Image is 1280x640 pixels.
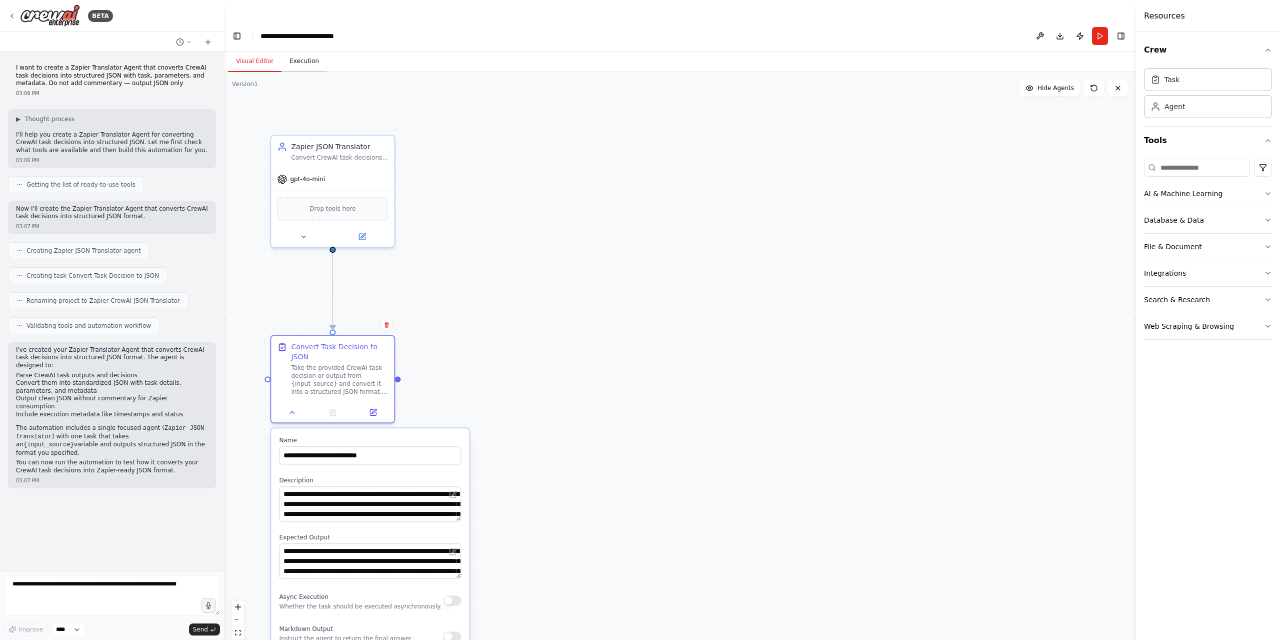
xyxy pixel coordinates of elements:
[16,90,208,97] div: 03:06 PM
[279,625,332,632] span: Markdown Output
[281,51,327,72] button: Execution
[270,335,395,423] div: Convert Task Decision to JSONTake the provided CrewAI task decision or output from {input_source}...
[16,424,208,457] p: The automation includes a single focused agent ( ) with one task that takes an variable and outpu...
[16,131,208,155] p: I'll help you create a Zapier Translator Agent for converting CrewAI task decisions into structur...
[1144,260,1272,286] button: Integrations
[18,625,43,633] span: Improve
[1114,29,1128,43] button: Hide right sidebar
[1144,207,1272,233] button: Database & Data
[16,115,74,123] button: ▶Thought process
[333,231,390,243] button: Open in side panel
[447,545,459,557] button: Open in editor
[172,36,196,48] button: Switch to previous chat
[231,600,244,613] button: zoom in
[16,115,20,123] span: ▶
[20,5,80,27] img: Logo
[309,204,356,214] span: Drop tools here
[327,253,337,329] g: Edge from 8160e398-67eb-4880-b950-56ebe36e308d to 64f4df3b-32f4-44d7-b8ca-ca1514a1b026
[290,175,325,183] span: gpt-4o-mini
[311,406,354,418] button: No output available
[201,598,216,613] button: Click to speak your automation idea
[1037,84,1074,92] span: Hide Agents
[26,322,151,330] span: Validating tools and automation workflow
[279,533,461,541] label: Expected Output
[291,142,388,152] div: Zapier JSON Translator
[1144,127,1272,155] button: Tools
[1164,102,1185,112] div: Agent
[279,602,441,610] p: Whether the task should be executed asynchronously.
[16,346,208,370] p: I've created your Zapier Translator Agent that converts CrewAI task decisions into structured JSO...
[88,10,113,22] div: BETA
[260,31,357,41] nav: breadcrumb
[16,223,208,230] div: 03:07 PM
[356,406,390,418] button: Open in side panel
[189,623,220,635] button: Send
[1144,155,1272,348] div: Tools
[24,115,74,123] span: Thought process
[1144,10,1185,22] h4: Resources
[4,623,47,636] button: Improve
[230,29,244,43] button: Hide left sidebar
[26,247,141,255] span: Creating Zapier JSON Translator agent
[16,64,208,88] p: I want to create a Zapier Translator Agent that cnoverts CrewAI task decisions into structured JS...
[270,135,395,248] div: Zapier JSON TranslatorConvert CrewAI task decisions and outputs into structured JSON format with ...
[23,441,74,448] code: {input_source}
[279,436,461,444] label: Name
[231,613,244,626] button: zoom out
[26,181,135,189] span: Getting the list of ready-to-use tools
[26,297,180,305] span: Renaming project to Zapier CrewAI JSON Translator
[380,318,393,331] button: Delete node
[291,342,388,362] div: Convert Task Decision to JSON
[279,593,328,600] span: Async Execution
[16,379,208,395] li: Convert them into standardized JSON with task details, parameters, and metadata
[26,272,159,280] span: Creating task Convert Task Decision to JSON
[16,477,208,484] div: 03:07 PM
[1019,80,1080,96] button: Hide Agents
[200,36,216,48] button: Start a new chat
[16,425,204,440] code: Zapier JSON Translator
[193,625,208,633] span: Send
[291,154,388,162] div: Convert CrewAI task decisions and outputs into structured JSON format with task details, paramete...
[1164,75,1179,85] div: Task
[1144,234,1272,260] button: File & Document
[1144,287,1272,313] button: Search & Research
[16,205,208,221] p: Now I'll create the Zapier Translator Agent that converts CrewAI task decisions into structured J...
[447,488,459,500] button: Open in editor
[1144,36,1272,64] button: Crew
[16,459,208,474] p: You can now run the automation to test how it converts your CrewAI task decisions into Zapier-rea...
[232,80,258,88] div: Version 1
[16,395,208,410] li: Output clean JSON without commentary for Zapier consumption
[1144,181,1272,207] button: AI & Machine Learning
[16,411,208,419] li: Include execution metadata like timestamps and status
[1144,64,1272,126] div: Crew
[1144,313,1272,339] button: Web Scraping & Browsing
[279,476,461,484] label: Description
[16,157,208,164] div: 03:06 PM
[16,372,208,380] li: Parse CrewAI task outputs and decisions
[291,364,388,396] div: Take the provided CrewAI task decision or output from {input_source} and convert it into a struct...
[231,626,244,639] button: fit view
[228,51,281,72] button: Visual Editor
